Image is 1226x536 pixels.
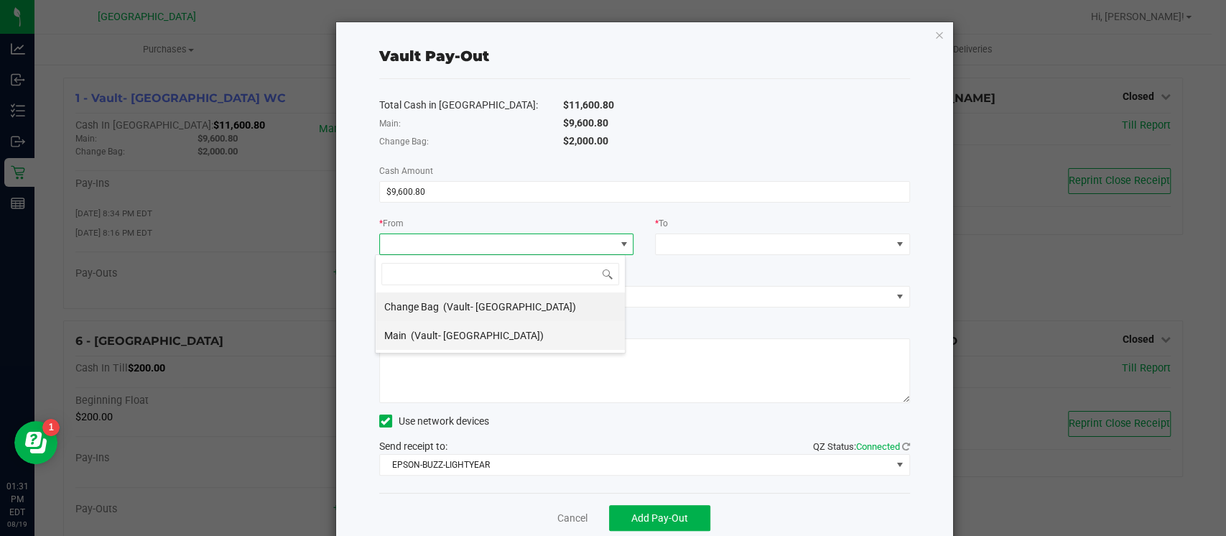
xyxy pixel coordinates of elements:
a: Cancel [557,511,588,526]
span: Cash Amount [379,166,433,176]
span: Change Bag [384,301,439,313]
span: EPSON-BUZZ-LIGHTYEAR [380,455,891,475]
span: Main [384,330,407,341]
span: Total Cash in [GEOGRAPHIC_DATA]: [379,99,538,111]
span: $9,600.80 [563,117,608,129]
span: Connected [856,441,900,452]
span: Add Pay-Out [631,512,688,524]
iframe: Resource center [14,421,57,464]
span: (Vault- [GEOGRAPHIC_DATA]) [443,301,576,313]
span: Change Bag: [379,137,429,147]
span: $2,000.00 [563,135,608,147]
span: $11,600.80 [563,99,614,111]
span: Main: [379,119,401,129]
span: Send receipt to: [379,440,447,452]
label: Use network devices [379,414,489,429]
iframe: Resource center unread badge [42,419,60,436]
span: (Vault- [GEOGRAPHIC_DATA]) [411,330,544,341]
label: From [379,217,404,230]
label: To [655,217,668,230]
button: Add Pay-Out [609,505,710,531]
div: Vault Pay-Out [379,45,489,67]
span: QZ Status: [813,441,910,452]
